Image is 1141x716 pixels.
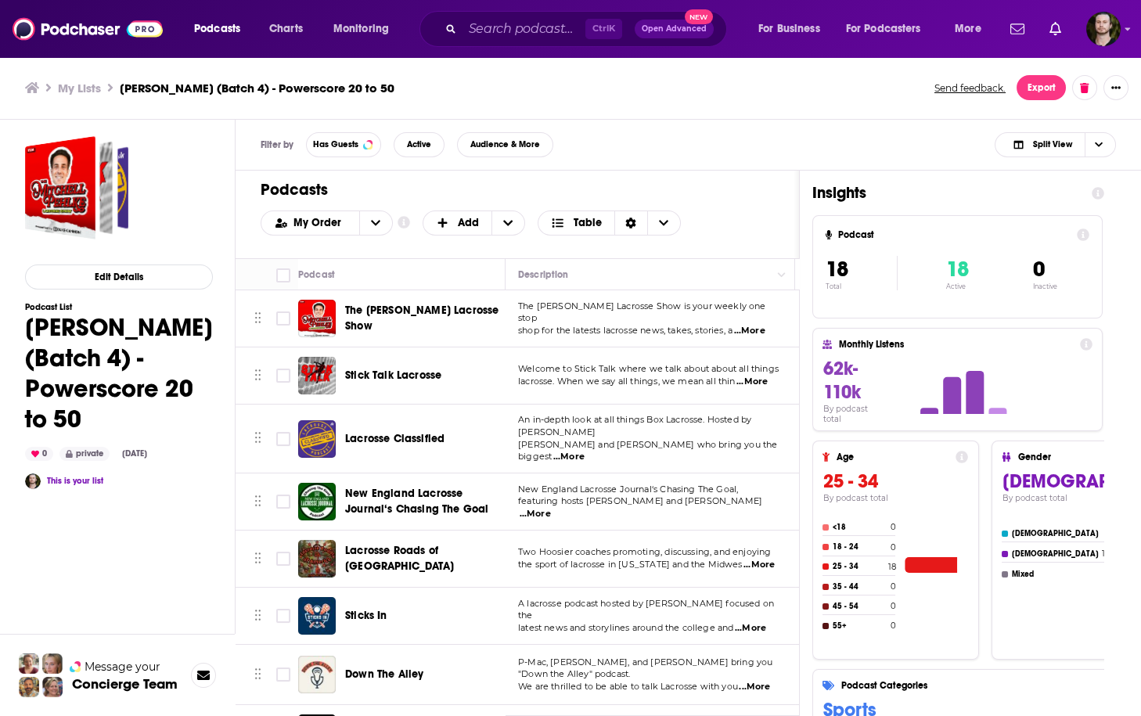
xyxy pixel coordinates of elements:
[345,486,500,517] a: New England Lacrosse Journal‘s Chasing The Goal
[298,357,336,394] img: Stick Talk Lacrosse
[1043,16,1067,42] a: Show notifications dropdown
[25,473,41,489] img: spencercarpenter9144412
[890,601,895,611] h4: 0
[635,20,714,38] button: Open AdvancedNew
[518,363,779,374] span: Welcome to Stick Talk where we talk about about all things
[276,667,290,682] span: Toggle select row
[25,447,53,461] div: 0
[538,210,681,236] h2: Choose View
[13,14,163,44] img: Podchaser - Follow, Share and Rate Podcasts
[518,325,732,336] span: shop for the latests lacrosse news, takes, stories, a
[747,16,840,41] button: open menu
[812,183,1079,203] h1: Insights
[838,339,1073,350] h4: Monthly Listens
[836,16,944,41] button: open menu
[345,667,423,681] span: Down The Alley
[345,543,500,574] a: Lacrosse Roads of [GEOGRAPHIC_DATA]
[253,547,263,570] button: Move
[298,597,336,635] img: Sticks In
[822,470,968,493] h3: 25 - 34
[1086,12,1121,46] span: Logged in as OutlierAudio
[116,448,153,460] div: [DATE]
[261,210,393,236] h2: Choose List sort
[743,559,775,571] span: ...More
[276,369,290,383] span: Toggle select row
[276,311,290,326] span: Toggle select row
[345,431,445,447] a: Lacrosse Classified
[518,300,766,324] span: The [PERSON_NAME] Lacrosse Show is your weekly one stop
[306,132,381,157] button: Has Guests
[261,218,359,228] button: open menu
[345,369,441,382] span: Stick Talk Lacrosse
[1086,12,1121,46] button: Show profile menu
[836,452,949,462] h4: Age
[1033,256,1045,282] span: 0
[890,621,895,631] h4: 0
[518,622,733,633] span: latest news and storylines around the college and
[259,16,312,41] a: Charts
[574,218,602,228] span: Table
[1086,12,1121,46] img: User Profile
[518,598,774,621] span: A lacrosse podcast hosted by [PERSON_NAME] focused on the
[42,677,63,697] img: Barbara Profile
[276,609,290,623] span: Toggle select row
[253,307,263,330] button: Move
[826,282,897,290] p: Total
[276,432,290,446] span: Toggle select row
[194,18,240,40] span: Podcasts
[685,9,713,24] span: New
[253,604,263,628] button: Move
[85,659,160,675] span: Message your
[520,508,551,520] span: ...More
[42,653,63,674] img: Jules Profile
[298,483,336,520] a: New England Lacrosse Journal‘s Chasing The Goal
[269,18,303,40] span: Charts
[822,493,968,503] h4: By podcast total
[120,81,394,95] h3: [PERSON_NAME] (Batch 4) - Powerscore 20 to 50
[739,681,770,693] span: ...More
[736,376,768,388] span: ...More
[19,677,39,697] img: Jon Profile
[72,676,178,692] h3: Concierge Team
[345,487,488,516] span: New England Lacrosse Journal‘s Chasing The Goal
[1103,528,1109,538] h4: 0
[298,265,335,284] div: Podcast
[518,559,743,570] span: the sport of lacrosse in [US_STATE] and the Midwes
[298,540,336,577] img: Lacrosse Roads of America
[298,300,336,337] img: The Mitchell Pehlke Lacrosse Show
[276,495,290,509] span: Toggle select row
[1011,549,1098,559] h4: [DEMOGRAPHIC_DATA]
[846,18,921,40] span: For Podcasters
[822,404,887,424] h4: By podcast total
[345,368,441,383] a: Stick Talk Lacrosse
[434,11,742,47] div: Search podcasts, credits, & more...
[734,325,765,337] span: ...More
[25,136,128,239] a: Ryan Floyd - Lacrosse (Batch 4) - Powerscore 20 to 50
[345,544,454,573] span: Lacrosse Roads of [GEOGRAPHIC_DATA]
[518,439,777,462] span: [PERSON_NAME] and [PERSON_NAME] who bring you the biggest
[25,302,213,312] h3: Podcast List
[345,667,423,682] a: Down The Alley
[944,16,1001,41] button: open menu
[995,132,1116,157] h2: Choose View
[470,140,540,149] span: Audience & More
[345,304,499,333] span: The [PERSON_NAME] Lacrosse Show
[887,562,895,572] h4: 18
[890,581,895,592] h4: 0
[1011,570,1100,579] h4: Mixed
[276,552,290,566] span: Toggle select row
[890,542,895,552] h4: 0
[407,140,431,149] span: Active
[832,582,887,592] h4: 35 - 44
[298,656,336,693] img: Down The Alley
[457,132,553,157] button: Audience & More
[253,663,263,686] button: Move
[832,542,887,552] h4: 18 - 24
[1033,140,1072,149] span: Split View
[946,256,969,282] span: 18
[838,229,1071,240] h4: Podcast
